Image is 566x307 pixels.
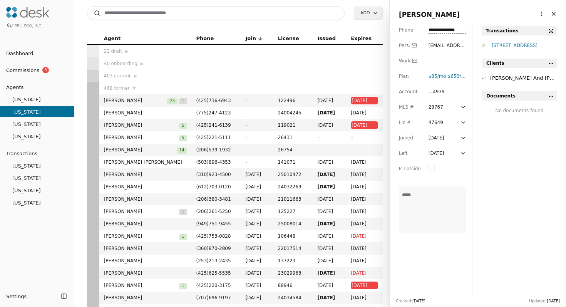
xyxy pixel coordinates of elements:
span: [DATE] [246,183,269,191]
div: [PERSON_NAME] And [PERSON_NAME] [490,74,557,82]
button: Settings [3,290,59,302]
span: ( 425 ) 220 - 3175 [196,283,231,288]
span: ▶ [134,73,137,80]
span: 137223 [278,257,308,265]
span: - [317,147,319,153]
button: 5 [179,121,187,129]
span: [DATE] [351,257,378,265]
span: - [246,159,247,165]
span: [DATE] [547,299,560,303]
span: - [351,135,352,140]
span: , [429,74,448,79]
span: [DATE] [351,208,378,215]
span: [DATE] [352,121,377,129]
span: License [278,34,299,43]
span: [PERSON_NAME] [104,269,187,277]
div: 47649 [429,119,443,126]
span: - [246,147,247,153]
span: [DATE] [351,269,378,277]
span: [DATE] [246,269,269,277]
span: [DATE] [317,158,342,166]
span: 26431 [278,134,308,141]
span: [DATE] [351,294,378,302]
div: Phone [399,26,421,34]
div: Is Lotside [399,165,421,173]
span: [PERSON_NAME] [399,11,460,18]
span: - [246,122,247,128]
span: ( 425 ) 625 - 5535 [196,270,231,276]
div: Created: [396,298,425,304]
div: 22 draft [104,47,187,55]
span: 23029963 [278,269,308,277]
span: [PERSON_NAME] [104,245,187,252]
span: 24034584 [278,294,308,302]
button: 25 [167,97,178,104]
span: ( 310 ) 923 - 4500 [196,172,231,177]
span: 468 former [104,84,130,92]
span: [DATE] [317,171,342,178]
span: 1 [179,98,187,104]
span: [DATE] [352,97,377,104]
span: Join [246,34,256,43]
span: ( 612 ) 703 - 0120 [196,184,231,190]
span: 106448 [278,232,308,240]
span: [DATE] [351,171,378,178]
span: [PERSON_NAME] [104,97,167,104]
span: 141071 [278,158,308,166]
button: 1 [179,208,187,215]
span: [PERSON_NAME] [104,208,179,215]
div: Left [399,149,421,157]
span: [DATE] [317,294,342,302]
span: ( 425 ) 736 - 6943 [196,98,231,103]
span: [DATE] [351,245,378,252]
button: 1 [179,232,187,240]
span: [PERSON_NAME] [104,282,179,289]
div: ...4979 [429,88,445,96]
span: [PERSON_NAME] [104,134,179,141]
span: $85 /mo [429,74,446,79]
span: [PERSON_NAME] [104,195,187,203]
span: $650 fee [448,74,467,79]
div: Account [399,88,421,96]
span: ▼ [133,85,136,92]
span: [DATE] [317,109,342,117]
span: [PERSON_NAME] [104,183,187,191]
span: Settings [6,292,27,300]
span: 25010472 [278,171,308,178]
button: 1 [179,282,187,289]
span: Clients [486,59,504,67]
span: Agent [104,34,121,43]
span: [DATE] [246,245,269,252]
div: Work [399,57,421,65]
span: [DATE] [317,195,342,203]
span: ( 206 ) 380 - 3481 [196,196,231,202]
span: [DATE] [246,282,269,289]
div: MLS # [399,103,421,111]
div: [DATE] [429,149,444,157]
span: [DATE] [317,269,342,277]
span: 88946 [278,282,308,289]
span: Phone [196,34,214,43]
button: 5 [179,134,187,141]
span: ( 425 ) 753 - 0828 [196,233,231,239]
div: Lic # [399,119,421,126]
span: - [246,98,247,103]
span: 1 [179,283,187,289]
span: ( 253 ) 213 - 2435 [196,258,231,263]
div: Pers. [399,42,421,49]
span: ( 425 ) 241 - 6139 [196,122,231,128]
img: Desk [6,7,49,18]
span: for [6,23,13,29]
span: [EMAIL_ADDRESS][DOMAIN_NAME] [429,43,466,64]
span: 22017514 [278,245,308,252]
span: [DATE] [317,121,342,129]
span: [DATE] [351,232,378,240]
span: 25008014 [278,220,308,228]
span: [DATE] [317,208,342,215]
span: ( 949 ) 751 - 9455 [196,221,231,226]
div: - [429,57,442,65]
span: [DATE] [246,232,269,240]
span: [PERSON_NAME] [PERSON_NAME] [104,158,187,166]
span: [DATE] [317,97,342,104]
span: Pellego, Inc. [15,24,42,28]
